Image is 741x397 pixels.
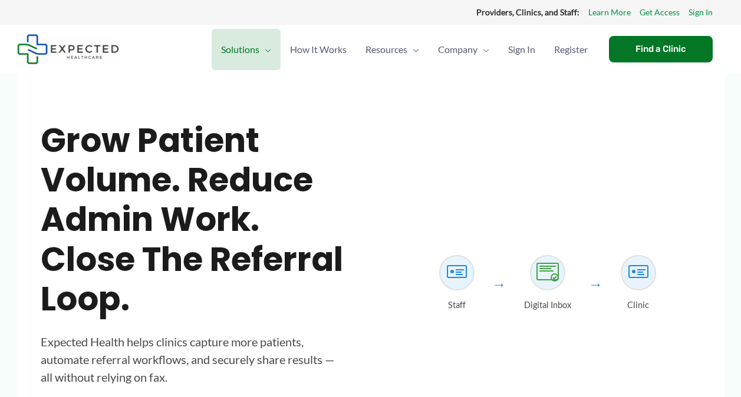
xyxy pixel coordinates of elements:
[499,29,545,70] a: Sign In
[290,29,347,70] span: How It Works
[492,271,506,297] div: →
[281,29,356,70] a: How It Works
[259,29,271,70] span: Menu Toggle
[438,29,477,70] span: Company
[524,297,571,313] div: Digital Inbox
[508,29,535,70] span: Sign In
[589,271,603,297] div: →
[554,29,588,70] span: Register
[41,333,347,386] p: Expected Health helps clinics capture more patients, automate referral workflows, and securely sh...
[609,36,713,62] a: Find a Clinic
[477,29,489,70] span: Menu Toggle
[212,29,597,70] nav: Primary Site Navigation
[365,29,407,70] span: Resources
[429,29,499,70] a: CompanyMenu Toggle
[407,29,419,70] span: Menu Toggle
[588,5,631,20] a: Learn More
[640,5,680,20] a: Get Access
[41,121,347,319] h1: Grow patient volume. Reduce admin work. Close the referral loop.
[448,297,466,313] div: Staff
[17,34,119,64] img: Expected Healthcare Logo - side, dark font, small
[356,29,429,70] a: ResourcesMenu Toggle
[627,297,649,313] div: Clinic
[221,29,259,70] span: Solutions
[689,5,713,20] a: Sign In
[476,7,579,17] strong: Providers, Clinics, and Staff:
[545,29,597,70] a: Register
[212,29,281,70] a: SolutionsMenu Toggle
